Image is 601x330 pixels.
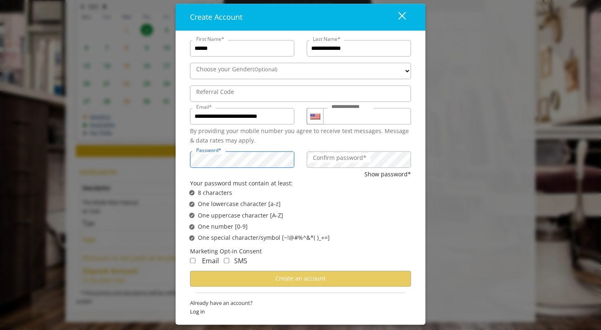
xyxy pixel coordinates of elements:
span: (Optional) [253,66,277,73]
label: First Name* [192,35,228,43]
label: Confirm password* [309,153,371,162]
input: Lastname [307,40,411,57]
label: Referral Code [192,88,238,97]
input: Email [190,108,294,125]
span: 8 characters [198,188,232,197]
div: close dialog [389,11,405,23]
span: Already have an account? [190,299,411,307]
div: By providing your mobile number you agree to receive text messages. Message & data rates may apply. [190,127,411,145]
label: Last Name* [309,35,345,43]
button: Create an account [190,271,411,287]
input: Password [190,151,294,168]
div: Country [307,108,323,125]
span: Email [202,256,219,265]
div: Your password must contain at least: [190,179,411,188]
label: Password* [192,146,225,154]
span: One number [0-9] [198,222,248,231]
span: One uppercase character [A-Z] [198,211,283,220]
label: Choose your Gender [192,65,282,74]
div: Marketing Opt-in Consent [190,247,411,256]
label: Email* [192,103,216,111]
input: ConfirmPassword [307,151,411,168]
span: ✔ [190,190,194,196]
input: ReferralCode [190,86,411,102]
input: Receive Marketing Email [190,258,195,263]
span: One special character/symbol [~!@#%^&*( )_+=] [198,234,330,243]
span: Create Account [190,12,242,22]
input: Receive Marketing SMS [224,258,229,263]
span: ✔ [190,201,194,208]
span: Log in [190,307,411,316]
button: close dialog [383,9,411,26]
span: Create an account [275,275,326,283]
span: ✔ [190,212,194,219]
input: FirstName [190,40,294,57]
select: Choose your Gender [190,63,411,80]
button: Show password* [364,170,411,179]
span: ✔ [190,223,194,230]
span: One lowercase character [a-z] [198,200,281,209]
span: SMS [234,256,247,265]
span: ✔ [190,235,194,241]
